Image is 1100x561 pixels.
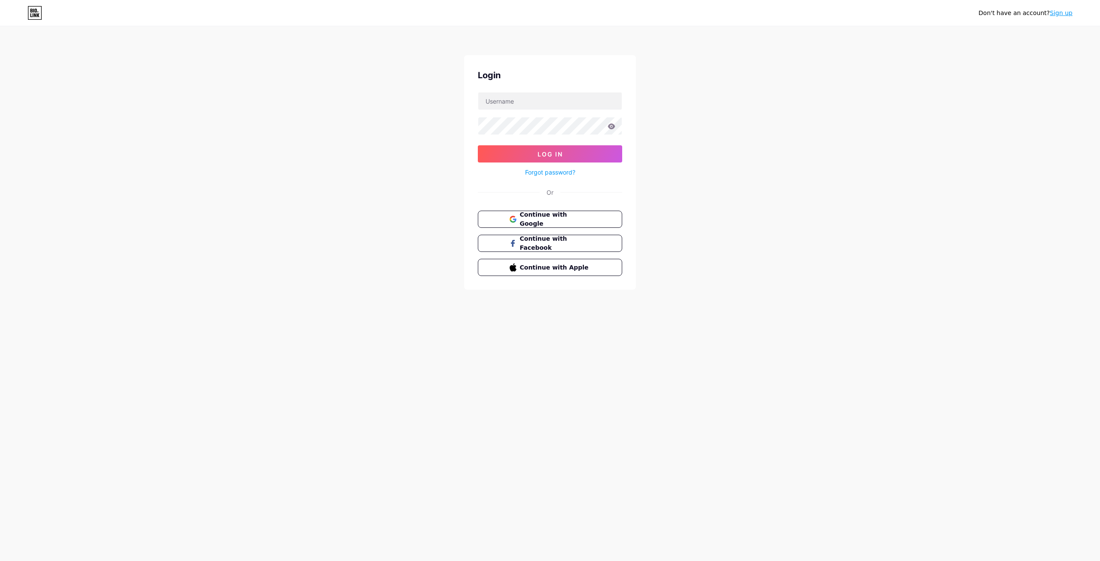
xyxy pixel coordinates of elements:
input: Username [478,92,622,110]
div: Don't have an account? [978,9,1072,18]
button: Continue with Google [478,211,622,228]
span: Log In [538,150,563,158]
span: Continue with Facebook [520,234,591,252]
a: Sign up [1050,9,1072,16]
button: Continue with Facebook [478,235,622,252]
button: Continue with Apple [478,259,622,276]
div: Or [547,188,553,197]
button: Log In [478,145,622,162]
span: Continue with Google [520,210,591,228]
span: Continue with Apple [520,263,591,272]
div: Login [478,69,622,82]
a: Forgot password? [525,168,575,177]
